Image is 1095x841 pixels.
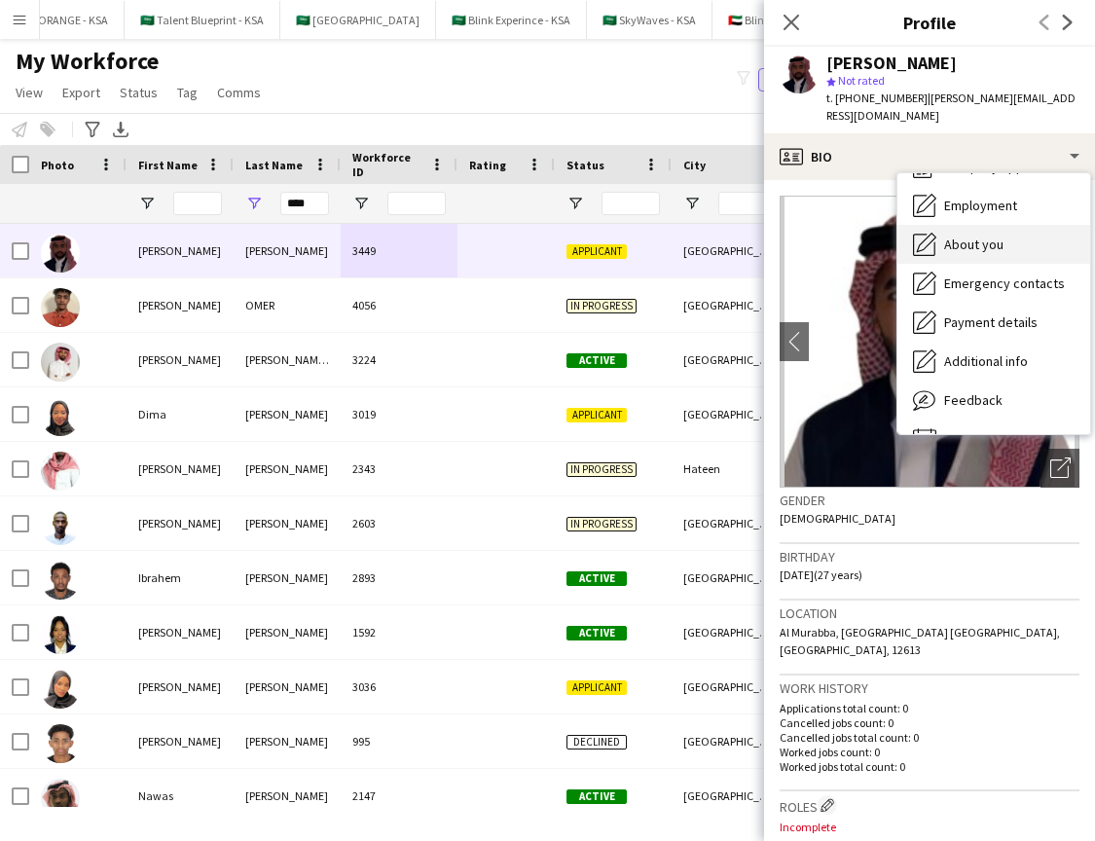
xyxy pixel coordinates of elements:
p: Cancelled jobs total count: 0 [780,730,1079,745]
button: 🇸🇦 SkyWaves - KSA [587,1,712,39]
input: Workforce ID Filter Input [387,192,446,215]
span: Applicant [566,408,627,422]
div: Ibrahem [127,551,234,604]
span: Employment [944,197,1017,214]
h3: Work history [780,679,1079,697]
span: Status [566,158,604,172]
span: | [PERSON_NAME][EMAIL_ADDRESS][DOMAIN_NAME] [826,91,1076,123]
div: [PERSON_NAME] [234,442,341,495]
p: Applications total count: 0 [780,701,1079,715]
div: [GEOGRAPHIC_DATA] [672,224,788,277]
button: Open Filter Menu [683,195,701,212]
h3: Location [780,604,1079,622]
div: [PERSON_NAME] [234,387,341,441]
span: In progress [566,299,637,313]
span: [DEMOGRAPHIC_DATA] [780,511,895,526]
div: 3449 [341,224,457,277]
div: [PERSON_NAME] [127,224,234,277]
h3: Birthday [780,548,1079,566]
span: About you [944,236,1004,253]
img: Hassan Omer [41,506,80,545]
span: City [683,158,706,172]
div: Calendar [897,420,1090,458]
div: Feedback [897,381,1090,420]
div: [PERSON_NAME] [234,224,341,277]
div: Dima [127,387,234,441]
span: Active [566,626,627,640]
span: Rating [469,158,506,172]
div: [GEOGRAPHIC_DATA] [672,551,788,604]
input: First Name Filter Input [173,192,222,215]
div: [GEOGRAPHIC_DATA] [672,278,788,332]
div: 3036 [341,660,457,713]
span: Active [566,353,627,368]
img: Abbas Omer [41,234,80,273]
span: Not rated [838,73,885,88]
span: In progress [566,517,637,531]
button: Open Filter Menu [566,195,584,212]
span: Last Name [245,158,303,172]
span: My Workforce [16,47,159,76]
p: Worked jobs count: 0 [780,745,1079,759]
img: Ibrahem Omer Ibrahem [41,561,80,600]
div: OMER [234,278,341,332]
div: [PERSON_NAME] [127,278,234,332]
div: [GEOGRAPHIC_DATA] [672,714,788,768]
div: [GEOGRAPHIC_DATA] [672,333,788,386]
div: [PERSON_NAME] [127,333,234,386]
span: Workforce ID [352,150,422,179]
div: 995 [341,714,457,768]
button: 🇦🇪 Blink Experience - [GEOGRAPHIC_DATA] [712,1,957,39]
div: Bio [764,133,1095,180]
span: In progress [566,462,637,477]
img: Dima Omer [41,397,80,436]
div: [PERSON_NAME] [234,660,341,713]
h3: Gender [780,492,1079,509]
div: [PERSON_NAME] [127,496,234,550]
div: 2147 [341,769,457,823]
div: [PERSON_NAME] [127,660,234,713]
button: 🇸🇦 Blink Experince - KSA [436,1,587,39]
div: About you [897,225,1090,264]
div: [PERSON_NAME] [234,605,341,659]
span: Active [566,789,627,804]
button: Everyone4,022 [758,68,856,91]
img: mariam omer [41,670,80,709]
div: Open photos pop-in [1040,449,1079,488]
div: 3224 [341,333,457,386]
span: Export [62,84,100,101]
span: t. [PHONE_NUMBER] [826,91,928,105]
div: [PERSON_NAME] [826,55,957,72]
span: Photo [41,158,74,172]
span: Comms [217,84,261,101]
span: View [16,84,43,101]
div: 4056 [341,278,457,332]
div: [GEOGRAPHIC_DATA] [672,660,788,713]
span: [DATE] (27 years) [780,567,862,582]
button: Open Filter Menu [245,195,263,212]
img: Ibtisam Omer [41,615,80,654]
a: Comms [209,80,269,105]
span: Feedback [944,391,1003,409]
a: Tag [169,80,205,105]
img: Nawas Omer [41,779,80,818]
app-action-btn: Advanced filters [81,118,104,141]
app-action-btn: Export XLSX [109,118,132,141]
img: ABDELRAHMAN OMER [41,288,80,327]
button: Open Filter Menu [138,195,156,212]
span: Applicant [566,244,627,259]
a: View [8,80,51,105]
div: [PERSON_NAME] [127,442,234,495]
div: [GEOGRAPHIC_DATA] [672,605,788,659]
div: 2603 [341,496,457,550]
span: Emergency contacts [944,274,1065,292]
span: Al Murabba, [GEOGRAPHIC_DATA] [GEOGRAPHIC_DATA], [GEOGRAPHIC_DATA], 12613 [780,625,1060,657]
div: [PERSON_NAME] [234,496,341,550]
div: 3019 [341,387,457,441]
p: Worked jobs total count: 0 [780,759,1079,774]
div: [PERSON_NAME] [127,714,234,768]
input: City Filter Input [718,192,777,215]
img: Habib Omer [41,452,80,491]
div: Payment details [897,303,1090,342]
button: 🇸🇦 Talent Blueprint - KSA [125,1,280,39]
